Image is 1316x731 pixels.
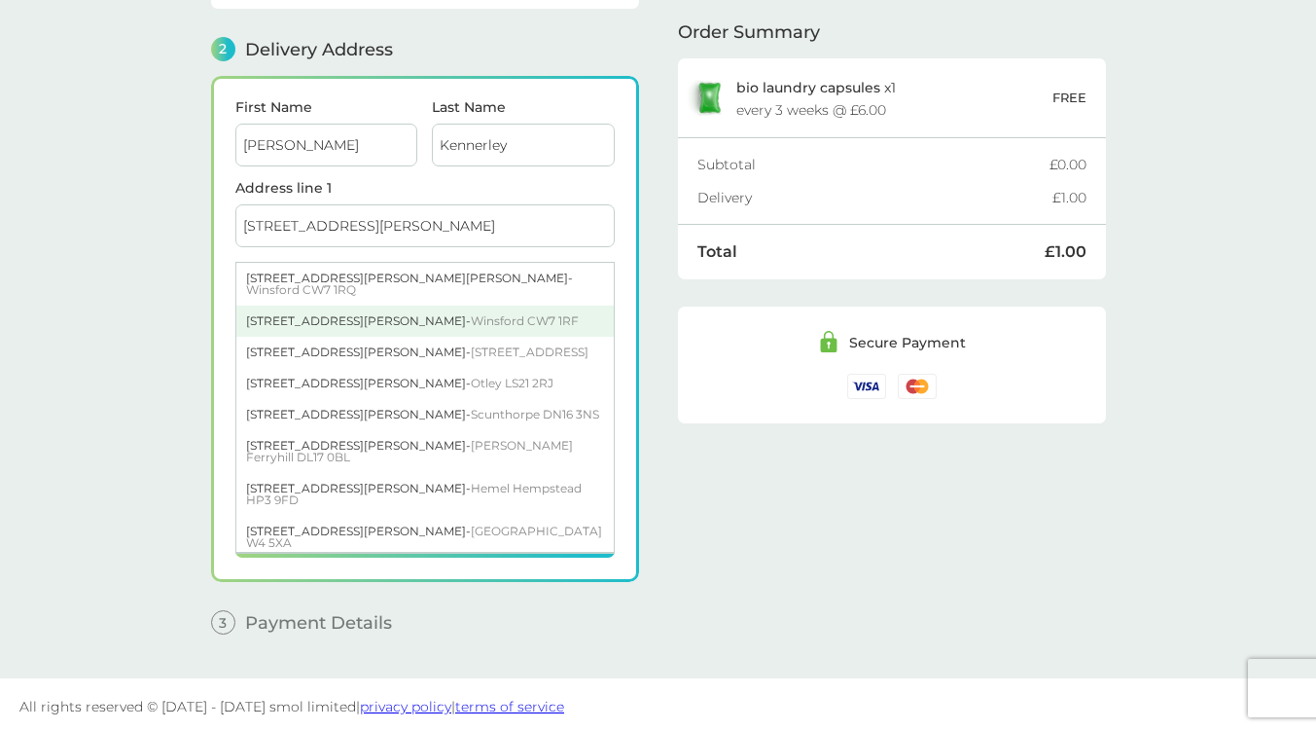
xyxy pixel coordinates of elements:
[236,473,614,516] div: [STREET_ADDRESS][PERSON_NAME] -
[246,524,602,550] span: [GEOGRAPHIC_DATA] W4 5XA
[1052,191,1086,204] div: £1.00
[211,610,235,635] span: 3
[246,438,573,464] span: [PERSON_NAME] Ferryhill DL17 0BL
[697,244,1045,260] div: Total
[1045,244,1086,260] div: £1.00
[236,368,614,399] div: [STREET_ADDRESS][PERSON_NAME] -
[245,41,393,58] span: Delivery Address
[736,103,886,117] div: every 3 weeks @ £6.00
[236,306,614,337] div: [STREET_ADDRESS][PERSON_NAME] -
[236,337,614,368] div: [STREET_ADDRESS][PERSON_NAME] -
[736,80,896,95] p: x 1
[471,345,588,359] span: [STREET_ADDRESS]
[455,698,564,715] a: terms of service
[236,263,614,306] div: [STREET_ADDRESS][PERSON_NAME][PERSON_NAME] -
[898,374,937,398] img: /assets/icons/cards/mastercard.svg
[360,698,451,715] a: privacy policy
[211,37,235,61] span: 2
[1052,88,1086,108] p: FREE
[246,282,356,297] span: Winsford CW7 1RQ
[471,376,553,390] span: Otley LS21 2RJ
[432,100,615,114] label: Last Name
[235,100,418,114] label: First Name
[697,191,1052,204] div: Delivery
[246,481,582,507] span: Hemel Hempstead HP3 9FD
[471,313,579,328] span: Winsford CW7 1RF
[678,23,820,41] span: Order Summary
[236,430,614,473] div: [STREET_ADDRESS][PERSON_NAME] -
[1049,158,1086,171] div: £0.00
[245,614,392,632] span: Payment Details
[847,374,886,398] img: /assets/icons/cards/visa.svg
[697,158,1049,171] div: Subtotal
[471,407,599,421] span: Scunthorpe DN16 3NS
[736,79,880,96] span: bio laundry capsules
[235,181,615,195] label: Address line 1
[236,516,614,559] div: [STREET_ADDRESS][PERSON_NAME] -
[236,399,614,430] div: [STREET_ADDRESS][PERSON_NAME] -
[849,336,966,349] div: Secure Payment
